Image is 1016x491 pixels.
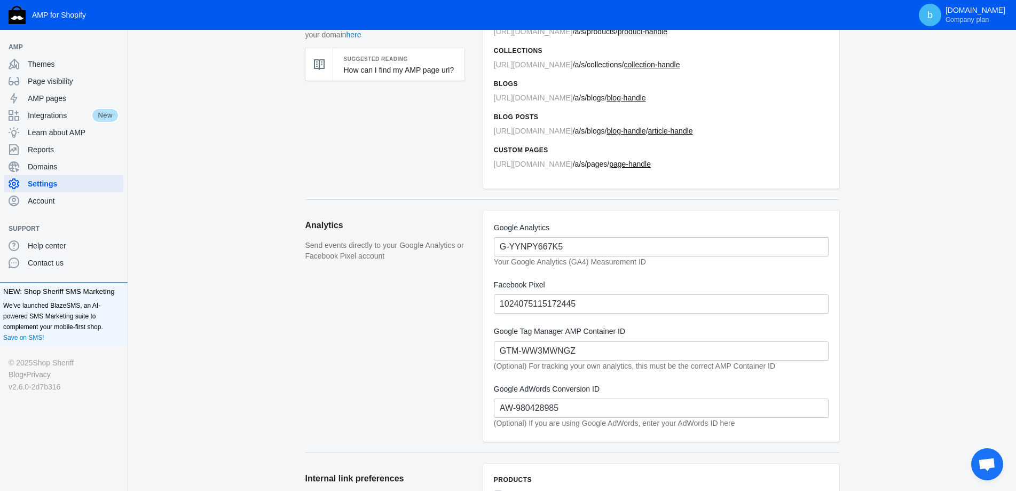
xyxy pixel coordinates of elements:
[607,127,645,135] u: blog-handle
[494,160,573,168] span: [URL][DOMAIN_NAME]
[4,73,123,90] a: Page visibility
[305,240,472,261] p: Send events directly to your Google Analytics or Facebook Pixel account
[346,30,361,39] a: here
[9,6,26,24] img: Shop Sheriff Logo
[494,93,646,102] span: / /blogs/
[4,56,123,73] a: Themes
[609,160,651,168] u: page-handle
[494,79,829,89] h6: Blogs
[575,93,585,102] span: a/s
[494,258,646,266] em: Your Google Analytics (GA4) Measurement ID
[32,11,86,19] span: AMP for Shopify
[494,145,829,155] h6: Custom pages
[494,60,680,69] span: / /collections/
[494,112,829,122] h6: Blog posts
[28,144,119,155] span: Reports
[494,127,693,135] span: / /blogs/ /
[4,124,123,141] a: Learn about AMP
[494,221,829,235] label: Google Analytics
[9,369,119,380] div: •
[494,341,829,361] input: e.g. GTM-XXXXXXX
[618,27,667,36] u: product-handle
[494,60,573,69] span: [URL][DOMAIN_NAME]
[26,369,51,380] a: Privacy
[4,175,123,192] a: Settings
[4,107,123,124] a: IntegrationsNew
[108,45,125,49] button: Add a sales channel
[494,127,573,135] span: [URL][DOMAIN_NAME]
[971,448,1003,480] div: Open chat
[91,108,119,123] span: New
[4,141,123,158] a: Reports
[494,325,829,338] label: Google Tag Manager AMP Container ID
[28,240,119,251] span: Help center
[494,474,829,485] h6: Products
[575,60,585,69] span: a/s
[925,10,935,20] span: b
[494,399,829,418] input: e.g. AW-XXXXXXX
[494,278,829,292] label: Facebook Pixel
[9,42,108,52] span: AMP
[3,332,44,343] a: Save on SMS!
[108,227,125,231] button: Add a sales channel
[575,160,585,168] span: a/s
[494,93,573,102] span: [URL][DOMAIN_NAME]
[305,211,472,240] h2: Analytics
[33,357,74,369] a: Shop Sheriff
[28,178,119,189] span: Settings
[494,237,829,256] input: e.g. G-XXXXXXX
[4,192,123,209] a: Account
[28,76,119,87] span: Page visibility
[28,258,119,268] span: Contact us
[28,93,119,104] span: AMP pages
[494,160,651,168] span: / /pages/
[344,66,454,74] a: How can I find my AMP page url?
[9,381,119,393] div: v2.6.0-2d7b316
[28,161,119,172] span: Domains
[494,362,775,370] em: (Optional) For tracking your own analytics, this must be the correct AMP Container ID
[494,45,829,56] h6: Collections
[4,254,123,271] a: Contact us
[4,158,123,175] a: Domains
[575,27,585,36] span: a/s
[494,27,667,36] span: / /products/
[648,127,693,135] u: article-handle
[28,196,119,206] span: Account
[494,294,829,314] input: e.g. XXXXXXXXXXX
[4,90,123,107] a: AMP pages
[575,127,585,135] span: a/s
[9,223,108,234] span: Support
[28,110,91,121] span: Integrations
[344,53,454,65] h5: Suggested Reading
[28,127,119,138] span: Learn about AMP
[624,60,680,69] u: collection-handle
[946,15,989,24] span: Company plan
[9,357,119,369] div: © 2025
[28,59,119,69] span: Themes
[607,93,645,102] u: blog-handle
[946,6,1005,24] p: [DOMAIN_NAME]
[494,419,735,427] em: (Optional) If you are using Google AdWords, enter your AdWords ID here
[9,369,23,380] a: Blog
[494,27,573,36] span: [URL][DOMAIN_NAME]
[494,383,829,396] label: Google AdWords Conversion ID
